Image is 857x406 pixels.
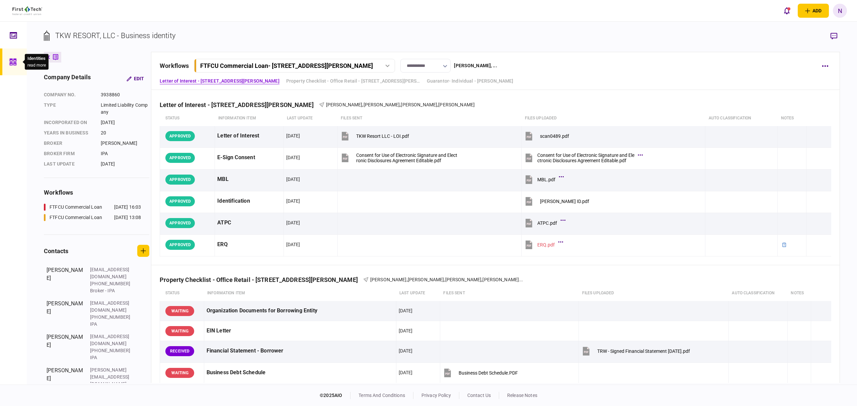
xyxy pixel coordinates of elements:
[114,214,141,221] div: [DATE] 13:08
[160,286,204,301] th: status
[207,303,394,318] div: Organization Documents for Borrowing Entity
[44,161,94,168] div: last update
[326,102,363,107] span: [PERSON_NAME]
[165,306,194,316] div: WAITING
[160,61,189,70] div: workflows
[55,30,175,41] div: TKW RESORT, LLC - Business identity
[47,367,83,395] div: [PERSON_NAME]
[165,196,195,206] div: APPROVED
[165,346,194,356] div: RECEIVED
[444,277,445,282] span: ,
[101,161,149,168] div: [DATE]
[47,300,83,328] div: [PERSON_NAME]
[90,280,134,287] div: [PHONE_NUMBER]
[101,150,149,157] div: IPA
[482,277,519,282] span: [PERSON_NAME]
[286,132,300,139] div: [DATE]
[165,153,195,163] div: APPROVED
[50,204,102,211] div: FTFCU Commercial Loan
[359,393,405,398] a: terms and conditions
[101,129,149,136] div: 20
[215,111,284,126] th: Information item
[207,343,394,359] div: Financial Statement - Borrower
[207,365,394,380] div: Business Debt Schedule
[524,172,562,187] button: MBL.pdf
[524,128,569,143] button: scan0489.pdf
[540,133,569,139] div: scan0489.pdf
[286,241,300,248] div: [DATE]
[370,276,523,283] div: Kate White
[90,354,134,361] div: IPA
[114,204,141,211] div: [DATE] 16:03
[90,347,134,354] div: [PHONE_NUMBER]
[798,4,829,18] button: open adding identity options
[780,4,794,18] button: open notifications list
[459,370,518,376] div: Business Debt Schedule.PDF
[581,343,690,359] button: TRW - Signed Financial Statement 3-6-25.pdf
[194,59,395,73] button: FTFCU Commercial Loan- [STREET_ADDRESS][PERSON_NAME]
[537,153,634,163] div: Consent for Use of Electronic Signature and Electronic Disclosures Agreement Editable.pdf
[401,102,437,107] span: [PERSON_NAME]
[286,154,300,161] div: [DATE]
[370,277,407,282] span: [PERSON_NAME]
[443,365,518,380] button: Business Debt Schedule.PDF
[44,119,94,126] div: incorporated on
[44,102,94,116] div: Type
[165,240,195,250] div: APPROVED
[90,300,134,314] div: [EMAIL_ADDRESS][DOMAIN_NAME]
[101,102,149,116] div: Limited Liability Company
[217,237,281,252] div: ERQ
[90,266,134,280] div: [EMAIL_ADDRESS][DOMAIN_NAME]
[507,393,537,398] a: release notes
[787,286,811,301] th: notes
[101,140,149,147] div: [PERSON_NAME]
[90,287,134,294] div: Broker - IPA
[44,91,94,98] div: company no.
[481,277,482,282] span: ,
[728,286,787,301] th: auto classification
[833,4,847,18] div: N
[90,314,134,321] div: [PHONE_NUMBER]
[27,55,46,62] div: Identities
[399,347,413,354] div: [DATE]
[165,218,195,228] div: APPROVED
[440,286,578,301] th: files sent
[427,78,514,85] a: Guarantor- Individual - [PERSON_NAME]
[217,172,281,187] div: MBL
[160,101,319,108] div: Letter of Interest - [STREET_ADDRESS][PERSON_NAME]
[438,102,475,107] span: [PERSON_NAME]
[44,188,149,197] div: workflows
[524,215,564,230] button: ATPC.pdf
[44,204,141,211] a: FTFCU Commercial Loan[DATE] 16:03
[165,175,195,185] div: APPROVED
[337,111,521,126] th: files sent
[579,286,729,301] th: Files uploaded
[286,219,300,226] div: [DATE]
[522,111,705,126] th: Files uploaded
[286,176,300,183] div: [DATE]
[362,102,363,107] span: ,
[778,111,806,126] th: notes
[165,368,194,378] div: WAITING
[217,194,281,209] div: Identification
[537,220,557,226] div: ATPC.pdf
[27,63,46,68] button: read more
[165,131,195,141] div: APPROVED
[50,214,102,221] div: FTFCU Commercial Loan
[217,128,281,143] div: Letter of Interest
[537,177,555,182] div: MBL.pdf
[407,277,408,282] span: ,
[217,215,281,230] div: ATPC
[400,102,401,107] span: ,
[47,266,83,294] div: [PERSON_NAME]
[165,326,194,336] div: WAITING
[204,286,396,301] th: Information item
[121,73,149,85] button: Edit
[340,128,409,143] button: TKW Resort LLC - LOI.pdf
[524,194,589,209] button: Tom White ID.pdf
[356,133,409,139] div: TKW Resort LLC - LOI.pdf
[44,150,94,157] div: broker firm
[90,321,134,328] div: IPA
[12,6,42,15] img: client company logo
[44,246,68,256] div: contacts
